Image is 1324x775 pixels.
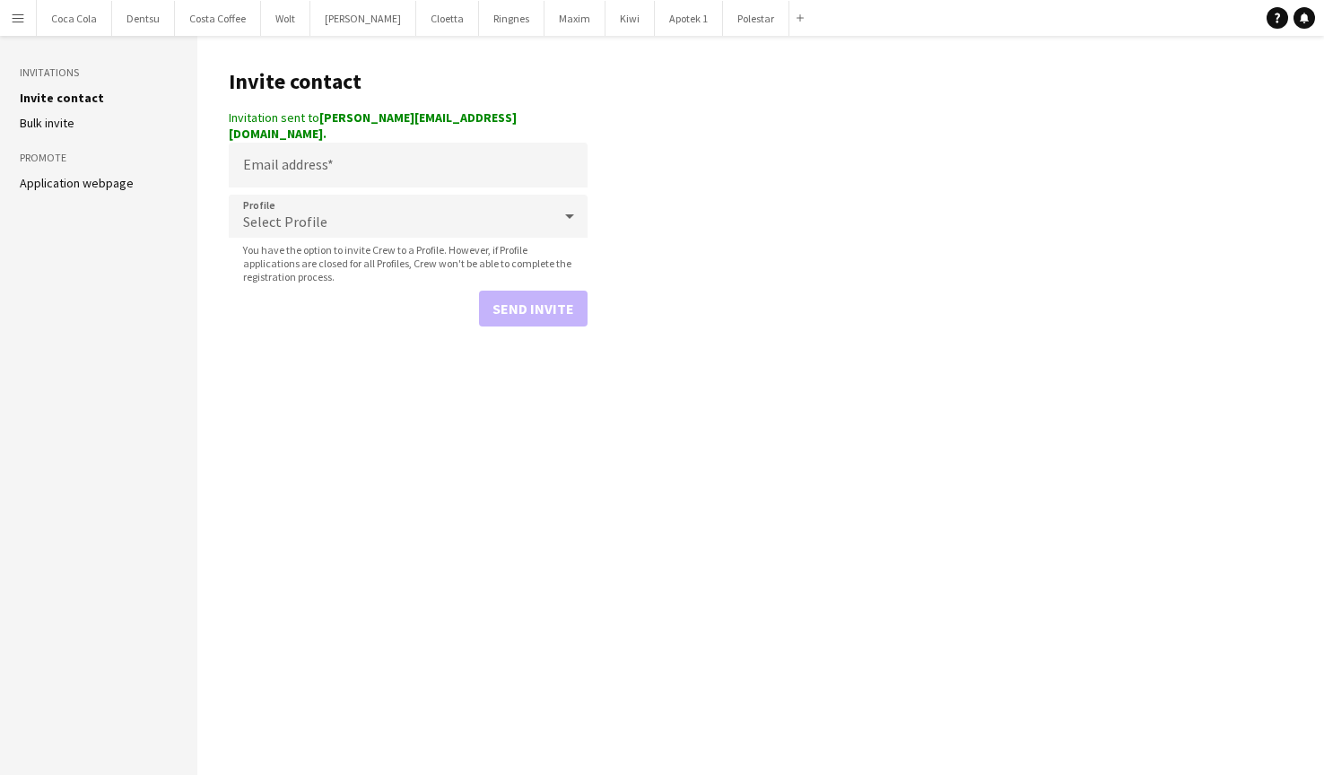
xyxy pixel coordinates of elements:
[229,243,588,283] span: You have the option to invite Crew to a Profile. However, if Profile applications are closed for ...
[20,90,104,106] a: Invite contact
[20,65,178,81] h3: Invitations
[229,109,517,142] strong: [PERSON_NAME][EMAIL_ADDRESS][DOMAIN_NAME].
[229,68,588,95] h1: Invite contact
[416,1,479,36] button: Cloetta
[175,1,261,36] button: Costa Coffee
[20,150,178,166] h3: Promote
[655,1,723,36] button: Apotek 1
[479,1,544,36] button: Ringnes
[243,213,327,231] span: Select Profile
[261,1,310,36] button: Wolt
[20,115,74,131] a: Bulk invite
[20,175,134,191] a: Application webpage
[37,1,112,36] button: Coca Cola
[229,109,588,142] div: Invitation sent to
[544,1,605,36] button: Maxim
[723,1,789,36] button: Polestar
[112,1,175,36] button: Dentsu
[310,1,416,36] button: [PERSON_NAME]
[605,1,655,36] button: Kiwi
